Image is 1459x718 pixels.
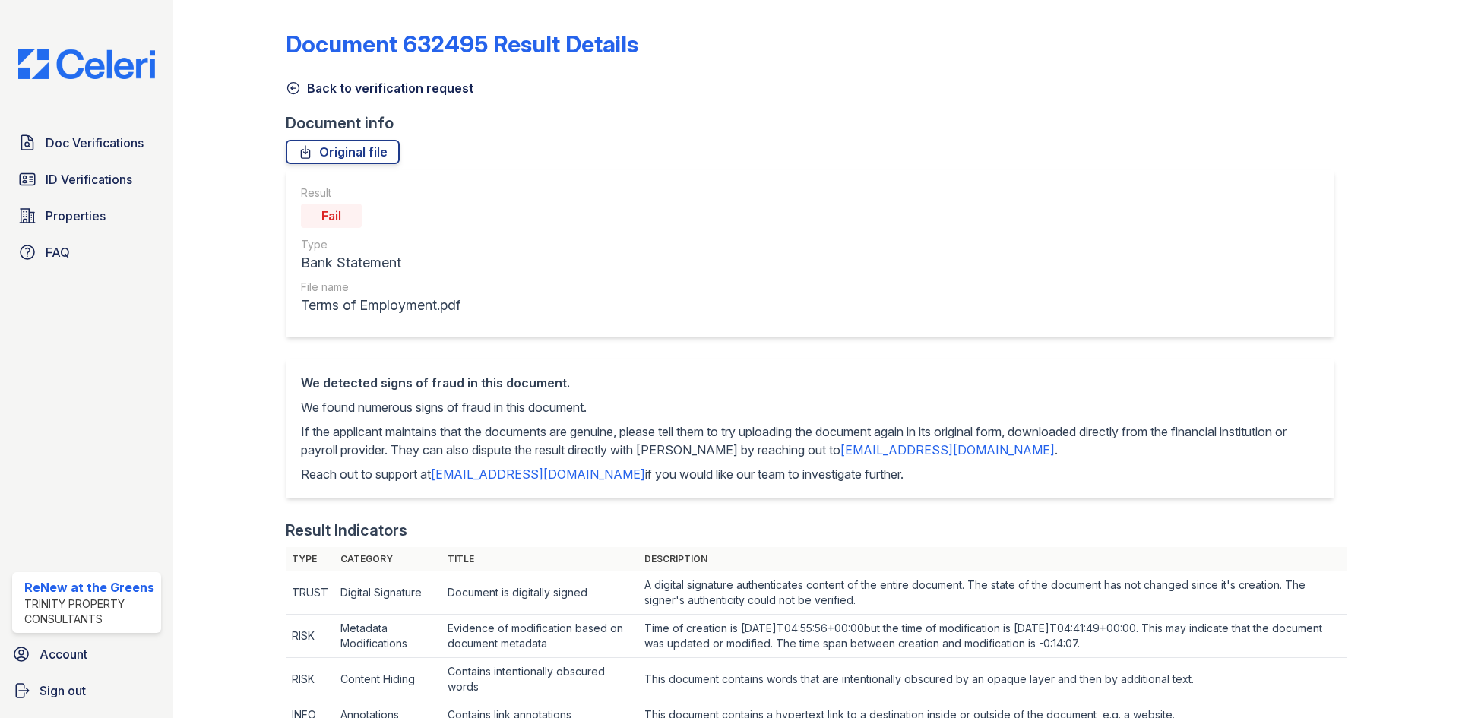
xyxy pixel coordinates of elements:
[46,170,132,188] span: ID Verifications
[24,596,155,627] div: Trinity Property Consultants
[6,639,167,669] a: Account
[12,128,161,158] a: Doc Verifications
[334,547,442,571] th: Category
[12,164,161,195] a: ID Verifications
[301,280,460,295] div: File name
[301,398,1319,416] p: We found numerous signs of fraud in this document.
[638,547,1346,571] th: Description
[441,571,638,615] td: Document is digitally signed
[638,615,1346,658] td: Time of creation is [DATE]T04:55:56+00:00but the time of modification is [DATE]T04:41:49+00:00. T...
[840,442,1055,457] a: [EMAIL_ADDRESS][DOMAIN_NAME]
[638,658,1346,701] td: This document contains words that are intentionally obscured by an opaque layer and then by addit...
[441,547,638,571] th: Title
[301,295,460,316] div: Terms of Employment.pdf
[286,112,1347,134] div: Document info
[301,185,460,201] div: Result
[301,374,1319,392] div: We detected signs of fraud in this document.
[638,571,1346,615] td: A digital signature authenticates content of the entire document. The state of the document has n...
[441,658,638,701] td: Contains intentionally obscured words
[12,201,161,231] a: Properties
[1055,442,1058,457] span: .
[286,547,334,571] th: Type
[286,658,334,701] td: RISK
[301,252,460,274] div: Bank Statement
[46,134,144,152] span: Doc Verifications
[24,578,155,596] div: ReNew at the Greens
[334,571,442,615] td: Digital Signature
[301,237,460,252] div: Type
[286,571,334,615] td: TRUST
[46,243,70,261] span: FAQ
[46,207,106,225] span: Properties
[12,237,161,267] a: FAQ
[286,30,638,58] a: Document 632495 Result Details
[6,675,167,706] a: Sign out
[334,615,442,658] td: Metadata Modifications
[286,79,473,97] a: Back to verification request
[6,49,167,79] img: CE_Logo_Blue-a8612792a0a2168367f1c8372b55b34899dd931a85d93a1a3d3e32e68fde9ad4.png
[40,645,87,663] span: Account
[286,140,400,164] a: Original file
[40,682,86,700] span: Sign out
[301,422,1319,459] p: If the applicant maintains that the documents are genuine, please tell them to try uploading the ...
[286,520,407,541] div: Result Indicators
[431,467,645,482] a: [EMAIL_ADDRESS][DOMAIN_NAME]
[334,658,442,701] td: Content Hiding
[301,204,362,228] div: Fail
[286,615,334,658] td: RISK
[301,465,1319,483] p: Reach out to support at if you would like our team to investigate further.
[441,615,638,658] td: Evidence of modification based on document metadata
